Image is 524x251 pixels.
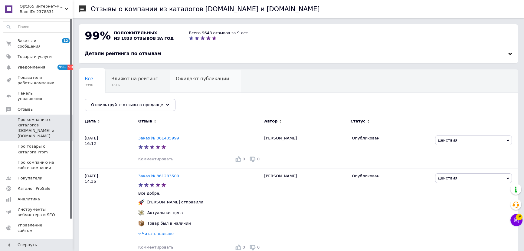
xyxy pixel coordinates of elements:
span: Про компанию с каталогов [DOMAIN_NAME] и [DOMAIN_NAME] [18,117,56,139]
span: Читать дальше [142,231,174,236]
div: Всего 9648 отзывов за 9 лет. [189,30,249,36]
a: Заказ № 361405999 [138,136,179,140]
span: Покупатели [18,176,42,181]
span: Влияют на рейтинг [111,76,158,82]
span: Отфильтруйте отзывы о продавце [91,102,163,107]
span: Автор [264,119,277,124]
span: Кошелек компании [18,239,56,249]
div: Детали рейтинга по отзывам [85,51,512,57]
span: Каталог ProSale [18,186,50,191]
span: Отзывы [18,107,34,112]
span: 0 [257,245,260,249]
span: 1 [176,83,229,87]
div: Читать дальше [138,231,261,238]
span: 99% [85,29,111,42]
div: [PERSON_NAME] [261,131,349,169]
div: Опубликованы без комментария [79,93,162,116]
img: :package: [138,220,144,226]
span: Комментировать [138,245,173,249]
span: из 1833 отзывов за год [114,36,174,41]
span: Ожидают публикации [176,76,229,82]
span: Заказы и сообщения [18,38,56,49]
span: 1816 [111,83,158,87]
span: Статус [350,119,365,124]
span: 99+ [67,65,77,70]
div: [PERSON_NAME] отправили [146,199,205,205]
span: положительных [114,31,157,35]
p: Все добре. [138,191,261,196]
span: Инструменты вебмастера и SEO [18,207,56,218]
span: Про товары с каталога Prom [18,144,56,155]
span: 12 [62,38,70,43]
span: Действия [438,138,457,142]
span: Товары и услуги [18,54,52,59]
input: Поиск [3,22,71,32]
div: Комментировать [138,156,173,162]
span: Opt365 интернет-магазин [20,4,65,9]
span: Комментировать [138,157,173,161]
span: 0 [243,157,245,161]
span: Управление сайтом [18,223,56,233]
div: Опубликован [352,173,430,179]
span: 0 [257,157,260,161]
span: Детали рейтинга по отзывам [85,51,161,56]
h1: Отзывы о компании из каталогов [DOMAIN_NAME] и [DOMAIN_NAME] [91,5,320,13]
div: Опубликован [352,136,430,141]
span: Панель управления [18,91,56,102]
div: Комментировать [138,245,173,250]
div: [DATE] 16:12 [79,131,138,169]
span: 15 [516,214,522,220]
button: Чат с покупателем15 [510,214,522,226]
span: Уведомления [18,65,45,70]
div: Актуальная цена [146,210,185,216]
span: 0 [243,245,245,249]
span: 9996 [85,83,93,87]
div: Товар был в наличии [146,221,192,226]
span: 99+ [57,65,67,70]
span: Действия [438,176,457,180]
span: Все [85,76,93,82]
span: Показатели работы компании [18,75,56,86]
span: Дата [85,119,96,124]
a: Заказ № 361283500 [138,174,179,178]
img: :money_with_wings: [138,210,144,216]
span: Про компанию на сайте компании [18,160,56,171]
span: Аналитика [18,196,40,202]
img: :rocket: [138,199,144,205]
div: Ваш ID: 2378831 [20,9,73,15]
span: Отзыв [138,119,152,124]
span: Опубликованы без комме... [85,99,150,105]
